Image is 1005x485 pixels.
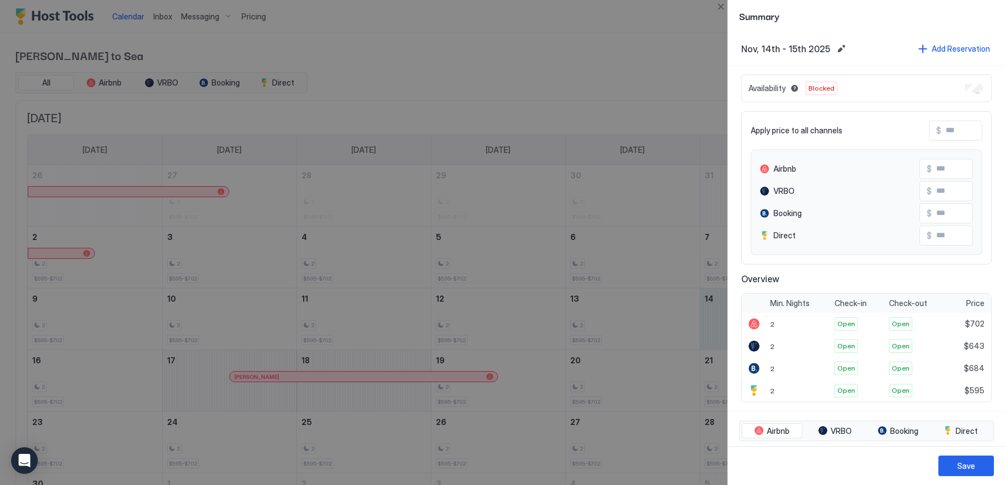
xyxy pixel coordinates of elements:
[773,164,796,174] span: Airbnb
[805,423,865,439] button: VRBO
[956,426,978,436] span: Direct
[831,426,852,436] span: VRBO
[739,9,994,23] span: Summary
[917,41,992,56] button: Add Reservation
[741,273,992,284] span: Overview
[837,386,855,396] span: Open
[770,342,775,351] span: 2
[773,231,796,241] span: Direct
[927,231,932,241] span: $
[965,319,984,329] span: $702
[966,298,984,308] span: Price
[927,164,932,174] span: $
[739,421,994,442] div: tab-group
[964,341,984,351] span: $643
[770,387,775,395] span: 2
[892,386,909,396] span: Open
[748,83,786,93] span: Availability
[890,426,918,436] span: Booking
[11,447,38,474] div: Open Intercom Messenger
[964,386,984,396] span: $595
[837,319,855,329] span: Open
[892,319,909,329] span: Open
[837,363,855,373] span: Open
[808,83,835,93] span: Blocked
[932,43,990,54] div: Add Reservation
[957,460,975,472] div: Save
[741,43,830,54] span: Nov, 14th - 15th 2025
[892,341,909,351] span: Open
[835,42,848,56] button: Edit date range
[931,423,991,439] button: Direct
[927,186,932,196] span: $
[837,341,855,351] span: Open
[868,423,928,439] button: Booking
[770,320,775,328] span: 2
[938,456,994,476] button: Save
[773,186,795,196] span: VRBO
[770,298,810,308] span: Min. Nights
[767,426,790,436] span: Airbnb
[751,126,842,136] span: Apply price to all channels
[927,208,932,218] span: $
[964,363,984,373] span: $684
[770,364,775,373] span: 2
[742,423,802,439] button: Airbnb
[773,208,802,218] span: Booking
[936,126,941,136] span: $
[892,363,909,373] span: Open
[889,298,927,308] span: Check-out
[835,298,867,308] span: Check-in
[788,82,801,95] button: Blocked dates override all pricing rules and remain unavailable until manually unblocked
